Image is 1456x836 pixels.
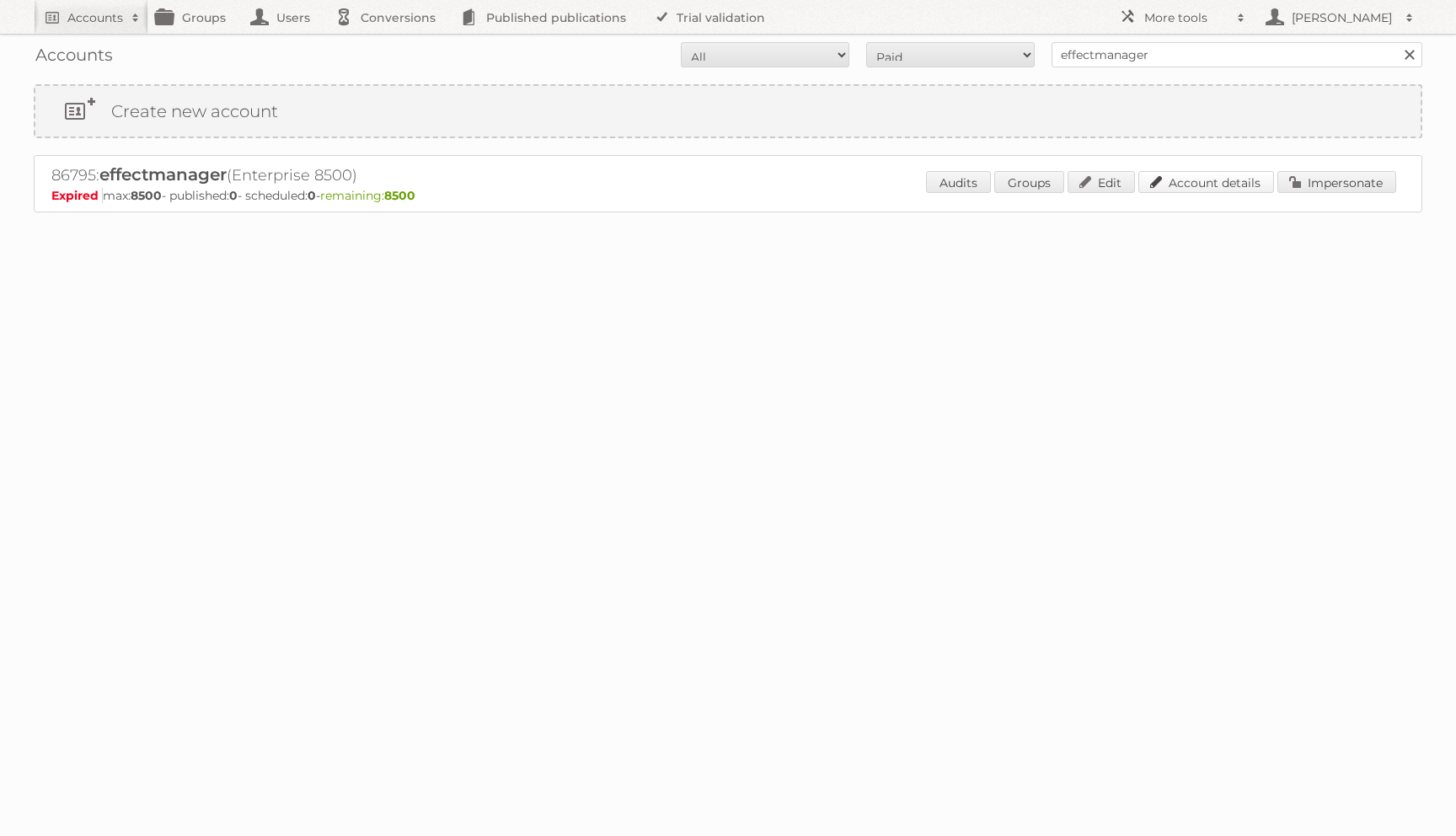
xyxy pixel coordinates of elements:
a: Edit [1068,171,1135,193]
h2: 86795: (Enterprise 8500) [51,164,641,186]
h2: [PERSON_NAME] [1287,9,1397,26]
a: Audits [926,171,991,193]
a: Create new account [35,86,1421,137]
a: Account details [1138,171,1274,193]
h2: More tools [1144,9,1228,26]
strong: 0 [308,188,316,203]
strong: 8500 [131,188,162,203]
strong: 8500 [384,188,415,203]
span: remaining: [320,188,415,203]
span: effectmanager [99,164,227,185]
strong: 0 [229,188,238,203]
a: Groups [994,171,1064,193]
span: Expired [51,188,103,203]
h2: Accounts [67,9,123,26]
a: Impersonate [1277,171,1396,193]
p: max: - published: - scheduled: - [51,188,1405,203]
